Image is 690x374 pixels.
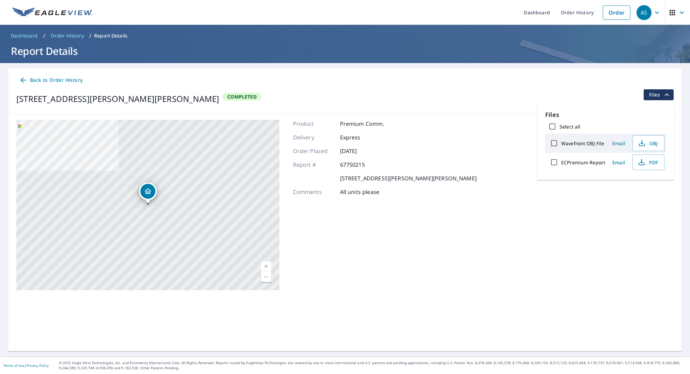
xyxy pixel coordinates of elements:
[643,89,674,100] button: filesDropdownBtn-67750215
[561,159,605,166] label: ECPremium Report
[8,30,682,41] nav: breadcrumb
[293,120,334,128] p: Product
[340,188,381,196] p: All units please
[637,158,659,166] span: PDF
[632,154,664,170] button: PDF
[293,147,334,155] p: Order Placed
[89,32,91,40] li: /
[293,133,334,141] p: Delivery
[545,110,666,119] p: Files
[59,360,687,371] p: © 2025 Eagle View Technologies, Inc. and Pictometry International Corp. All Rights Reserved. Repo...
[561,140,604,147] label: Wavefront OBJ File
[19,76,82,85] span: Back to Order History
[340,147,381,155] p: [DATE]
[261,272,271,282] a: Current Level 17, Zoom Out
[16,74,85,87] a: Back to Order History
[261,261,271,272] a: Current Level 17, Zoom In
[43,32,45,40] li: /
[637,5,651,20] div: AS
[649,91,671,99] span: Files
[51,32,84,39] span: Order History
[608,157,630,168] button: Email
[340,133,381,141] p: Express
[27,363,49,368] a: Privacy Policy
[293,188,334,196] p: Comments
[340,174,477,182] p: [STREET_ADDRESS][PERSON_NAME][PERSON_NAME]
[611,159,627,166] span: Email
[637,139,659,147] span: OBJ
[16,93,219,105] div: [STREET_ADDRESS][PERSON_NAME][PERSON_NAME]
[8,30,41,41] a: Dashboard
[139,182,157,204] div: Dropped pin, building 1, Residential property, 1524 Thrasher Ct Ventura, CA 93003
[3,363,25,368] a: Terms of Use
[293,161,334,169] p: Report #
[94,32,127,39] p: Report Details
[611,140,627,147] span: Email
[8,44,682,58] h1: Report Details
[223,93,261,100] span: Completed
[632,135,664,151] button: OBJ
[48,30,87,41] a: Order History
[603,5,630,20] a: Order
[340,120,384,128] p: Premium Comm.
[3,363,49,368] p: |
[608,138,630,149] button: Email
[11,32,38,39] span: Dashboard
[340,161,381,169] p: 67750215
[12,8,93,18] img: EV Logo
[559,123,580,130] label: Select all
